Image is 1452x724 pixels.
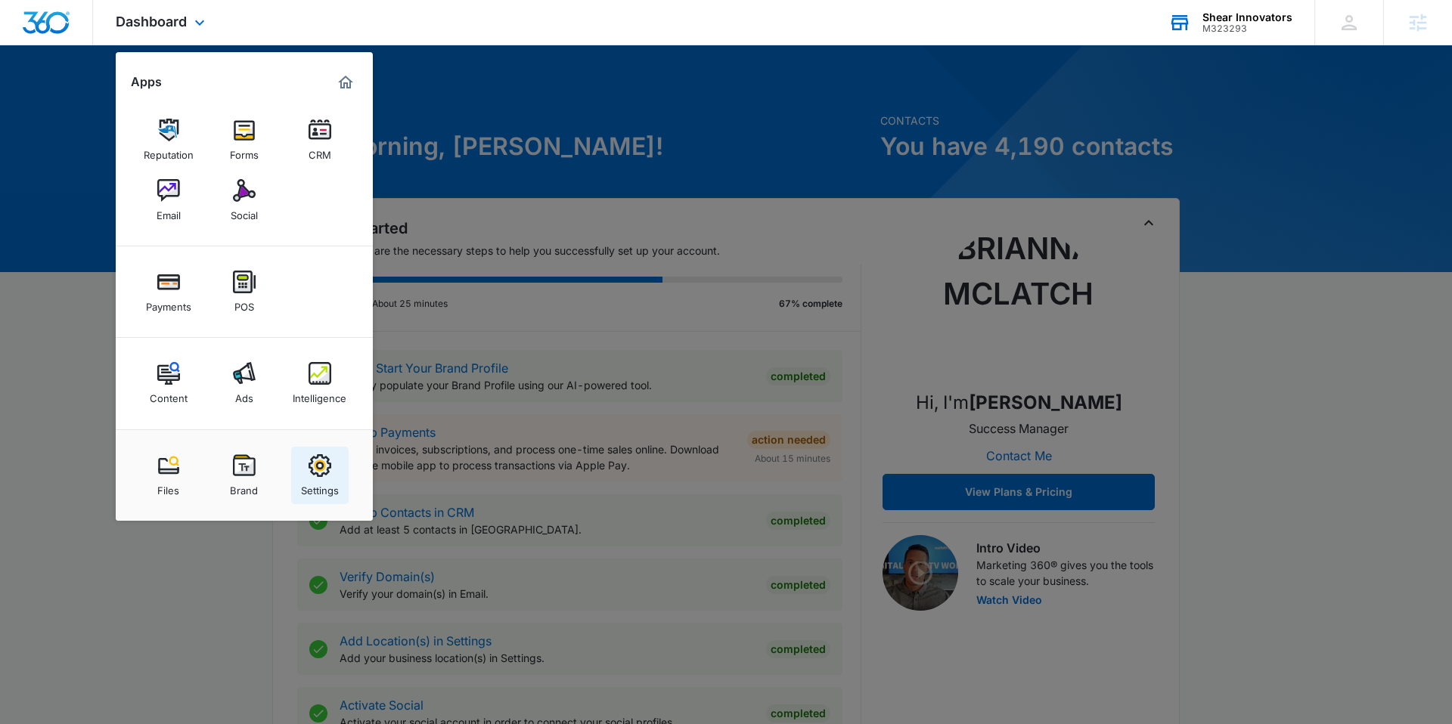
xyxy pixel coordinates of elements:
[150,385,188,404] div: Content
[293,385,346,404] div: Intelligence
[116,14,187,29] span: Dashboard
[146,293,191,313] div: Payments
[291,354,349,412] a: Intelligence
[167,89,255,99] div: Keywords by Traffic
[216,263,273,320] a: POS
[157,202,181,221] div: Email
[231,202,258,221] div: Social
[230,141,259,161] div: Forms
[291,447,349,504] a: Settings
[1202,11,1292,23] div: account name
[39,39,166,51] div: Domain: [DOMAIN_NAME]
[291,111,349,169] a: CRM
[216,354,273,412] a: Ads
[140,111,197,169] a: Reputation
[157,477,179,497] div: Files
[57,89,135,99] div: Domain Overview
[131,75,162,89] h2: Apps
[230,477,258,497] div: Brand
[234,293,254,313] div: POS
[140,354,197,412] a: Content
[216,111,273,169] a: Forms
[140,172,197,229] a: Email
[1202,23,1292,34] div: account id
[140,263,197,320] a: Payments
[41,88,53,100] img: tab_domain_overview_orange.svg
[150,88,163,100] img: tab_keywords_by_traffic_grey.svg
[24,39,36,51] img: website_grey.svg
[144,141,194,161] div: Reputation
[140,447,197,504] a: Files
[309,141,331,161] div: CRM
[301,477,339,497] div: Settings
[42,24,74,36] div: v 4.0.25
[216,447,273,504] a: Brand
[24,24,36,36] img: logo_orange.svg
[216,172,273,229] a: Social
[235,385,253,404] div: Ads
[334,70,358,94] a: Marketing 360® Dashboard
